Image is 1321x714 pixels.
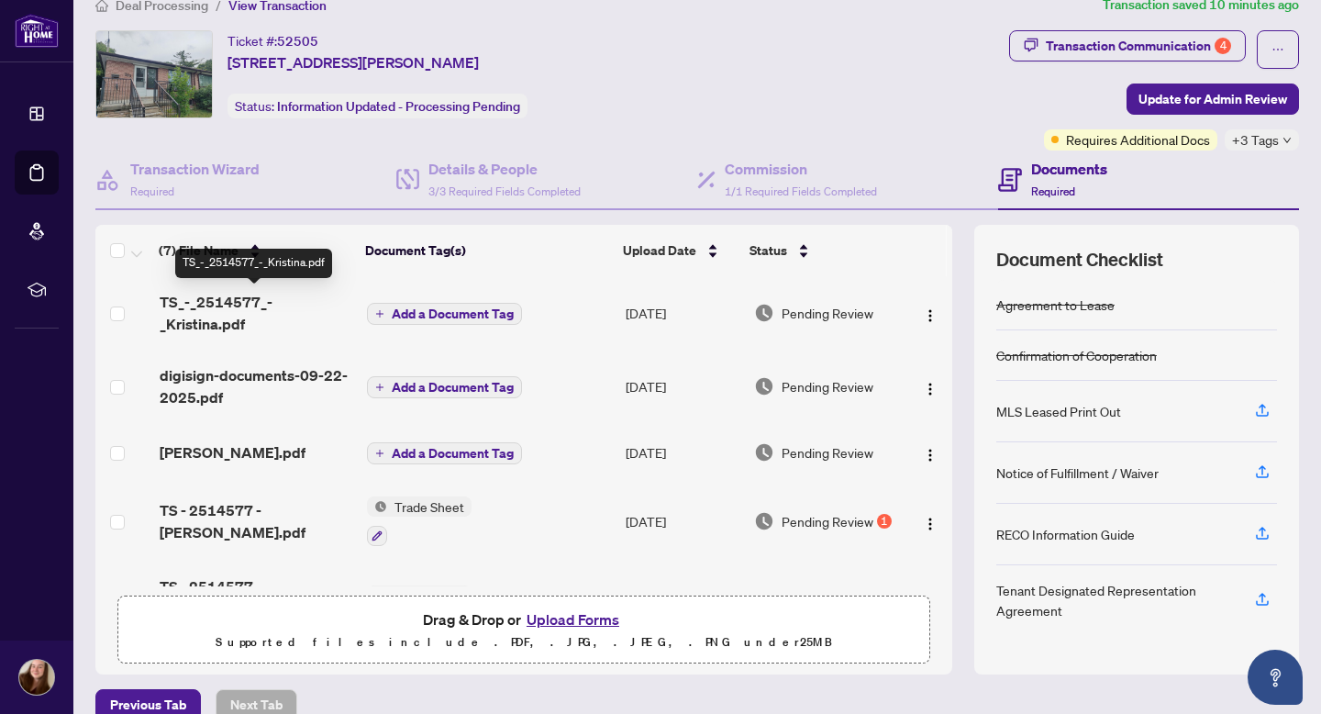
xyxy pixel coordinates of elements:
span: down [1282,136,1292,145]
button: Update for Admin Review [1127,84,1299,115]
button: Status IconTrade Sheet [367,496,472,546]
img: logo [15,14,59,48]
div: 1 [877,514,892,529]
span: [STREET_ADDRESS][PERSON_NAME] [228,51,479,73]
div: 4 [1215,38,1231,54]
h4: Commission [725,158,877,180]
td: [DATE] [618,561,747,634]
td: [DATE] [618,276,747,350]
h4: Transaction Wizard [130,158,260,180]
p: Supported files include .PDF, .JPG, .JPEG, .PNG under 25 MB [129,631,918,653]
th: Status [742,225,902,276]
button: Logo [916,298,945,328]
button: Logo [916,438,945,467]
img: Document Status [754,442,774,463]
span: Pending Review [782,511,873,531]
img: Profile Icon [19,660,54,695]
span: TS - 2514577 - [PERSON_NAME].pdf [160,499,352,543]
span: Status [749,240,787,261]
span: TS - 2514577 - [PERSON_NAME].pdf [160,575,352,619]
div: Tenant Designated Representation Agreement [996,580,1233,620]
button: Open asap [1248,650,1303,705]
span: Trade Sheet [387,496,472,517]
span: Pending Review [782,442,873,463]
span: Add a Document Tag [392,307,514,320]
span: Required [1031,184,1075,198]
button: Logo [916,507,945,536]
th: Document Tag(s) [358,225,616,276]
button: Add a Document Tag [367,302,522,326]
div: RECO Information Guide [996,524,1135,544]
button: Status IconTrade Sheet [367,586,472,606]
img: Status Icon [367,586,387,606]
img: Document Status [754,376,774,396]
span: [PERSON_NAME].pdf [160,441,305,463]
h4: Documents [1031,158,1107,180]
span: +3 Tags [1232,129,1279,151]
img: Document Status [754,511,774,531]
div: MLS Leased Print Out [996,401,1121,421]
img: Logo [923,308,938,323]
div: Status: [228,94,527,118]
span: plus [375,383,384,392]
span: (7) File Name [159,240,239,261]
div: Transaction Communication [1046,31,1231,61]
span: Drag & Drop orUpload FormsSupported files include .PDF, .JPG, .JPEG, .PNG under25MB [118,597,929,664]
span: Add a Document Tag [392,381,514,394]
button: Add a Document Tag [367,375,522,399]
span: Requires Additional Docs [1066,129,1210,150]
button: Add a Document Tag [367,376,522,398]
span: digisign-documents-09-22-2025.pdf [160,364,352,408]
td: [DATE] [618,423,747,482]
span: Information Updated - Processing Pending [277,98,520,115]
button: Transaction Communication4 [1009,30,1246,61]
span: ellipsis [1271,43,1284,56]
span: 3/3 Required Fields Completed [428,184,581,198]
span: TS_-_2514577_-_Kristina.pdf [160,291,352,335]
img: Status Icon [367,496,387,517]
h4: Details & People [428,158,581,180]
img: Document Status [754,303,774,323]
span: 52505 [277,33,318,50]
span: Pending Review [782,303,873,323]
img: Logo [923,382,938,396]
span: Required [130,184,174,198]
span: Update for Admin Review [1138,84,1287,114]
span: 1/1 Required Fields Completed [725,184,877,198]
th: Upload Date [616,225,743,276]
img: IMG-N12377991_1.jpg [96,31,212,117]
div: Notice of Fulfillment / Waiver [996,463,1159,483]
span: Trade Sheet [387,586,472,606]
div: Confirmation of Cooperation [996,345,1157,365]
div: Agreement to Lease [996,295,1115,315]
span: Pending Review [782,376,873,396]
img: Logo [923,517,938,531]
span: plus [375,449,384,458]
span: Upload Date [623,240,696,261]
td: [DATE] [618,482,747,561]
button: Add a Document Tag [367,303,522,325]
div: Ticket #: [228,30,318,51]
th: (7) File Name [151,225,358,276]
span: Add a Document Tag [392,447,514,460]
span: plus [375,309,384,318]
td: [DATE] [618,350,747,423]
button: Add a Document Tag [367,442,522,464]
button: Logo [916,372,945,401]
div: TS_-_2514577_-_Kristina.pdf [175,249,332,278]
button: Add a Document Tag [367,441,522,465]
span: Drag & Drop or [423,608,625,631]
span: Document Checklist [996,247,1163,273]
img: Logo [923,448,938,463]
button: Upload Forms [521,608,625,631]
